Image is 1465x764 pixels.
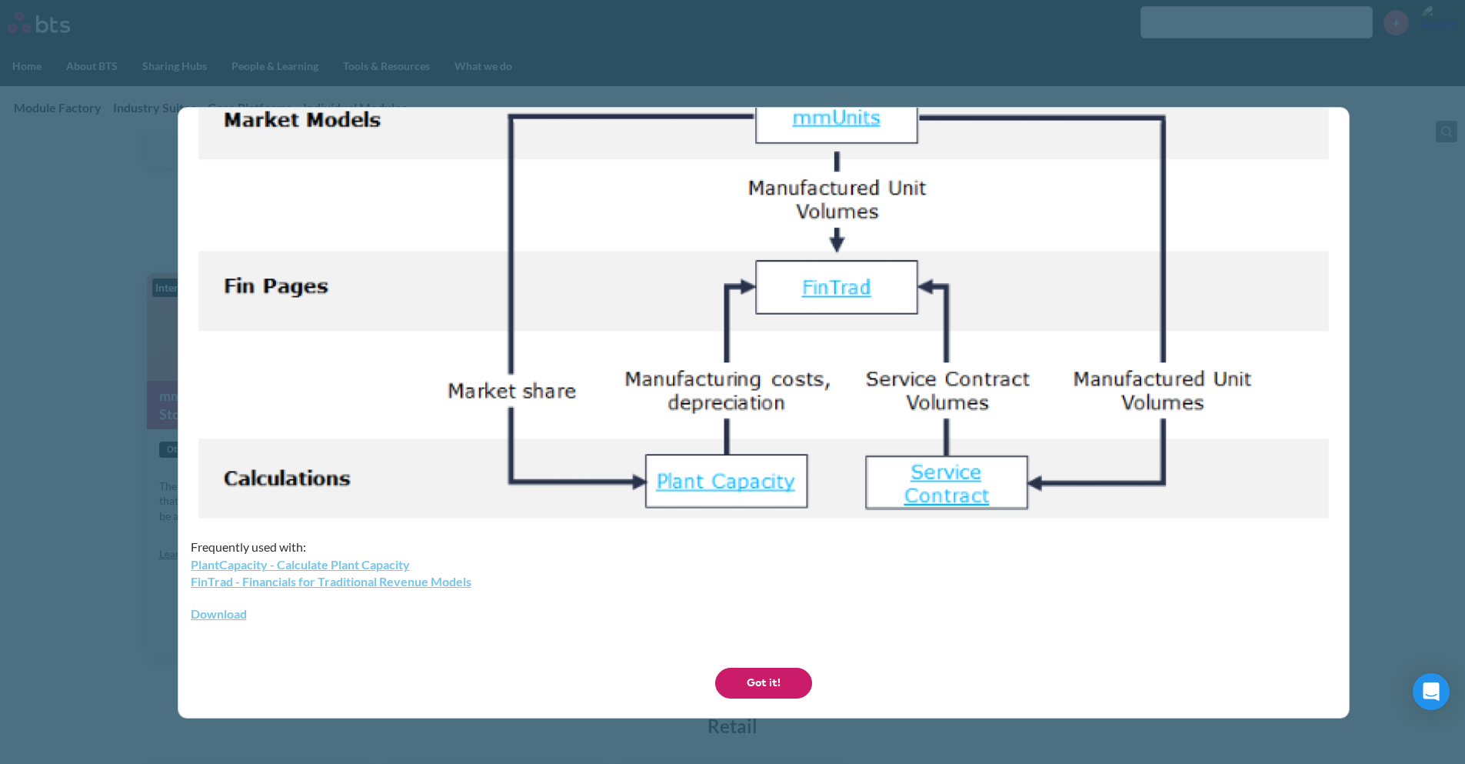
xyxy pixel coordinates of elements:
[191,574,471,589] a: FinTrad - Financials for Traditional Revenue Models
[715,668,812,699] button: Got it!
[191,557,410,572] a: PlantCapacity - Calculate Plant Capacity
[191,606,247,621] a: Download
[191,539,1337,590] p: Frequently used with:
[1413,673,1450,710] div: Open Intercom Messenger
